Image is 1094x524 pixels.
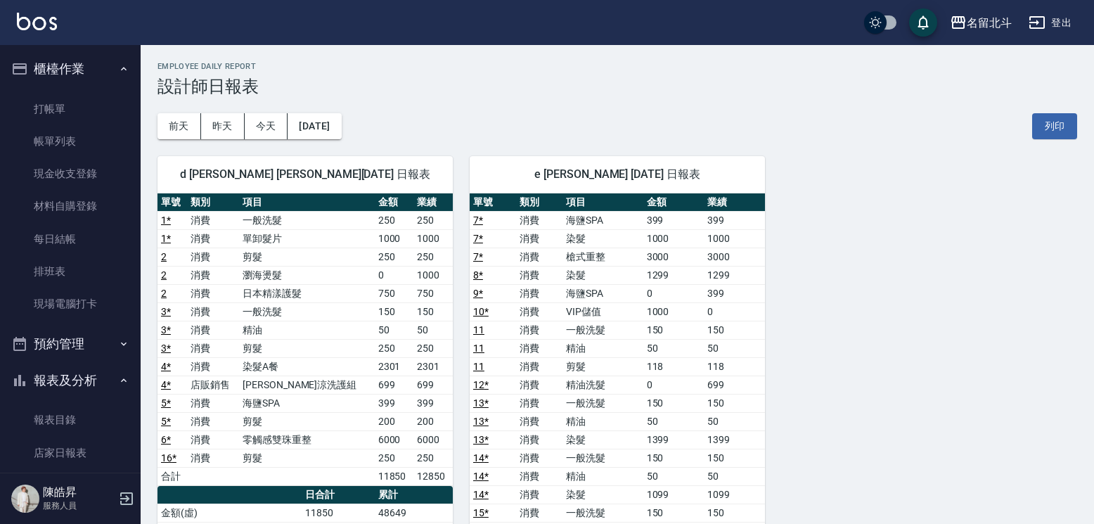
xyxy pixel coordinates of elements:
[6,93,135,125] a: 打帳單
[562,467,643,485] td: 精油
[643,467,704,485] td: 50
[413,394,453,412] td: 399
[375,467,414,485] td: 11850
[157,504,302,522] td: 金額(虛)
[967,14,1012,32] div: 名留北斗
[562,211,643,229] td: 海鹽SPA
[187,376,239,394] td: 店販銷售
[516,229,562,248] td: 消費
[187,321,239,339] td: 消費
[470,193,516,212] th: 單號
[187,449,239,467] td: 消費
[704,229,765,248] td: 1000
[157,62,1077,71] h2: Employee Daily Report
[516,504,562,522] td: 消費
[413,284,453,302] td: 750
[375,412,414,430] td: 200
[516,412,562,430] td: 消費
[643,302,704,321] td: 1000
[302,504,375,522] td: 11850
[704,211,765,229] td: 399
[161,251,167,262] a: 2
[375,486,453,504] th: 累計
[239,321,375,339] td: 精油
[375,193,414,212] th: 金額
[43,499,115,512] p: 服務人員
[11,485,39,513] img: Person
[562,357,643,376] td: 剪髮
[187,339,239,357] td: 消費
[562,284,643,302] td: 海鹽SPA
[643,211,704,229] td: 399
[375,229,414,248] td: 1000
[643,430,704,449] td: 1399
[516,357,562,376] td: 消費
[643,284,704,302] td: 0
[516,449,562,467] td: 消費
[239,193,375,212] th: 項目
[302,486,375,504] th: 日合計
[562,430,643,449] td: 染髮
[516,211,562,229] td: 消費
[6,125,135,158] a: 帳單列表
[413,229,453,248] td: 1000
[643,193,704,212] th: 金額
[704,485,765,504] td: 1099
[6,469,135,501] a: 互助日報表
[239,430,375,449] td: 零觸感雙珠重整
[413,321,453,339] td: 50
[413,376,453,394] td: 699
[516,266,562,284] td: 消費
[6,223,135,255] a: 每日結帳
[473,361,484,372] a: 11
[704,467,765,485] td: 50
[239,211,375,229] td: 一般洗髮
[413,266,453,284] td: 1000
[187,211,239,229] td: 消費
[17,13,57,30] img: Logo
[157,467,187,485] td: 合計
[704,376,765,394] td: 699
[157,193,453,486] table: a dense table
[239,394,375,412] td: 海鹽SPA
[157,77,1077,96] h3: 設計師日報表
[239,412,375,430] td: 剪髮
[161,269,167,281] a: 2
[6,190,135,222] a: 材料自購登錄
[473,343,484,354] a: 11
[1032,113,1077,139] button: 列印
[704,412,765,430] td: 50
[375,266,414,284] td: 0
[643,504,704,522] td: 150
[43,485,115,499] h5: 陳皓昇
[562,485,643,504] td: 染髮
[562,266,643,284] td: 染髮
[6,362,135,399] button: 報表及分析
[187,412,239,430] td: 消費
[413,467,453,485] td: 12850
[157,193,187,212] th: 單號
[201,113,245,139] button: 昨天
[239,449,375,467] td: 剪髮
[704,248,765,266] td: 3000
[643,394,704,412] td: 150
[562,193,643,212] th: 項目
[239,357,375,376] td: 染髮A餐
[562,229,643,248] td: 染髮
[704,504,765,522] td: 150
[187,394,239,412] td: 消費
[643,266,704,284] td: 1299
[375,430,414,449] td: 6000
[704,339,765,357] td: 50
[6,326,135,362] button: 預約管理
[704,193,765,212] th: 業績
[239,339,375,357] td: 剪髮
[187,193,239,212] th: 類別
[704,284,765,302] td: 399
[516,394,562,412] td: 消費
[562,376,643,394] td: 精油洗髮
[413,357,453,376] td: 2301
[6,255,135,288] a: 排班表
[375,449,414,467] td: 250
[413,302,453,321] td: 150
